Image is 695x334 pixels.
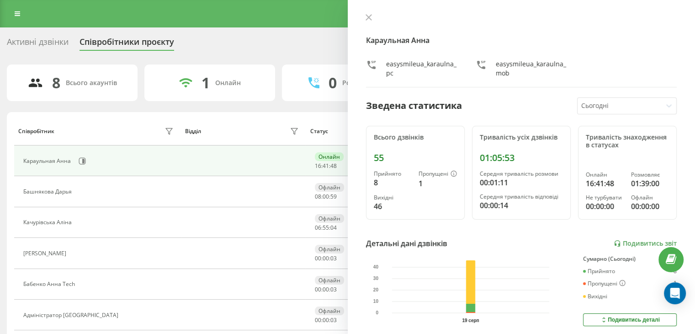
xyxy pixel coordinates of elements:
div: : : [315,194,337,200]
div: 01:05:53 [480,152,563,163]
div: 8 [374,177,411,188]
h4: Караульная Анна [366,35,677,46]
span: 48 [330,162,337,170]
span: 00 [323,286,329,293]
div: 55 [374,152,457,163]
div: 46 [374,201,411,212]
div: Офлайн [315,183,344,192]
text: 20 [373,288,378,293]
span: 55 [323,224,329,232]
span: 06 [315,224,321,232]
span: 41 [323,162,329,170]
div: 00:00:00 [586,201,624,212]
div: Середня тривалість відповіді [480,194,563,200]
div: Пропущені [583,280,626,287]
span: 00 [323,316,329,324]
div: Не турбувати [586,194,624,201]
div: : : [315,286,337,293]
div: easysmileua_karaulna_pc [386,59,457,78]
div: 8 [674,268,677,275]
div: Офлайн [315,276,344,285]
div: Прийнято [374,171,411,177]
div: 16:41:48 [586,178,624,189]
span: 00 [323,193,329,200]
div: Співробітник [18,128,54,135]
div: 00:00:14 [480,200,563,211]
span: 08 [315,193,321,200]
div: Активні дзвінки [7,37,69,51]
div: Розмовляють [342,79,387,87]
span: 03 [330,286,337,293]
div: 00:01:11 [480,177,563,188]
div: : : [315,225,337,231]
span: 16 [315,162,321,170]
div: Відділ [185,128,201,135]
div: 0 [329,74,337,92]
div: Зведена статистика [366,99,462,113]
span: 04 [330,224,337,232]
div: : : [315,255,337,262]
div: : : [315,317,337,323]
div: Прийнято [583,268,615,275]
text: 40 [373,265,378,270]
div: Вихідні [583,293,607,300]
div: 1 [419,178,457,189]
text: 30 [373,276,378,281]
div: Тривалість усіх дзвінків [480,134,563,141]
div: Качурівська Аліна [23,219,74,226]
div: 1 [674,280,677,287]
span: 03 [330,254,337,262]
span: 00 [323,254,329,262]
span: 59 [330,193,337,200]
div: Офлайн [315,245,344,253]
div: Башнякова Дарья [23,189,74,195]
text: 19 серп [462,318,479,323]
span: 00 [315,316,321,324]
div: Офлайн [315,214,344,223]
div: Всього акаунтів [66,79,117,87]
div: : : [315,163,337,169]
div: Сумарно (Сьогодні) [583,256,677,262]
button: Подивитись деталі [583,313,677,326]
div: 00:00:00 [631,201,669,212]
span: 00 [315,254,321,262]
div: [PERSON_NAME] [23,250,69,257]
div: Офлайн [631,194,669,201]
div: 01:39:00 [631,178,669,189]
div: Розмовляє [631,172,669,178]
div: 1 [202,74,210,92]
div: Тривалість знаходження в статусах [586,134,669,149]
div: Бабенко Анна Tech [23,281,77,287]
div: Співробітники проєкту [80,37,174,51]
div: Онлайн [586,172,624,178]
text: 0 [376,311,378,316]
div: Адміністратор [GEOGRAPHIC_DATA] [23,312,121,318]
div: Середня тривалість розмови [480,171,563,177]
div: Open Intercom Messenger [664,282,686,304]
div: Подивитись деталі [600,316,660,323]
div: Офлайн [315,307,344,315]
div: Пропущені [419,171,457,178]
div: Онлайн [215,79,241,87]
span: 03 [330,316,337,324]
div: Детальні дані дзвінків [366,238,447,249]
div: Вихідні [374,194,411,201]
div: 8 [52,74,60,92]
div: Онлайн [315,152,344,161]
text: 10 [373,299,378,304]
div: Караульная Анна [23,158,73,164]
a: Подивитись звіт [614,240,677,248]
div: Всього дзвінків [374,134,457,141]
span: 00 [315,286,321,293]
div: easysmileua_karaulna_mob [496,59,567,78]
div: Статус [310,128,328,135]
